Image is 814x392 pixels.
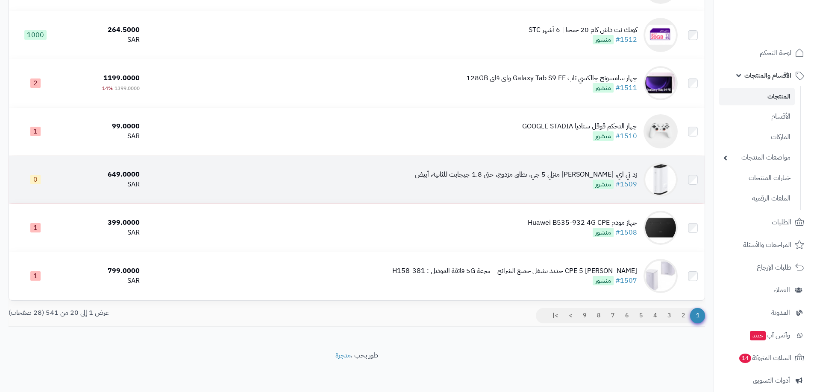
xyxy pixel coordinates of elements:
span: 1000 [24,30,47,40]
span: المراجعات والأسئلة [743,239,791,251]
a: المدونة [719,302,809,323]
div: 799.0000 [65,266,140,276]
span: 2 [30,78,41,88]
a: الطلبات [719,212,809,232]
span: منشور [593,131,614,141]
a: 9 [577,308,592,323]
div: 399.0000 [65,218,140,228]
div: [PERSON_NAME] CPE 5 جديد يشغل جميع الشرائح – سرعة 5G فائقة الموديل : H158-381 [392,266,637,276]
a: السلات المتروكة14 [719,348,809,368]
img: كويك نت داش كام 20 جيجا | 6 أشهر STC [644,18,678,52]
div: 264.5000 [65,25,140,35]
div: جهاز مودم Huawei B535-932 4G CPE [528,218,637,228]
img: جهاز مودم Huawei B535-932 4G CPE [644,211,678,245]
a: متجرة [335,350,351,360]
span: 14 [739,354,751,363]
div: كويك نت داش كام 20 جيجا | 6 أشهر STC [529,25,637,35]
a: 7 [605,308,620,323]
a: الماركات [719,128,795,146]
a: المنتجات [719,88,795,105]
span: 1199.0000 [103,73,140,83]
img: logo-2.png [756,21,806,39]
span: منشور [593,180,614,189]
span: منشور [593,83,614,93]
a: #1512 [615,35,637,45]
div: جهاز سامسونج جالكسي تاب Galaxy Tab S9 FE واي فاي 128GB [466,73,637,83]
div: زد تي اي، [PERSON_NAME] منزلي 5 جي، نطاق مزدوج، حتى 1.8 جيجابت للثانية، أبيض [415,170,637,180]
span: الطلبات [772,216,791,228]
img: راوتر هواوي CPE 5 جديد يشغل جميع الشرائح – سرعة 5G فائقة الموديل : H158-381 [644,259,678,293]
a: 2 [676,308,691,323]
a: خيارات المنتجات [719,169,795,187]
span: منشور [593,35,614,44]
div: عرض 1 إلى 20 من 541 (28 صفحات) [2,308,357,318]
a: العملاء [719,280,809,300]
div: SAR [65,228,140,238]
span: منشور [593,228,614,237]
a: #1507 [615,276,637,286]
span: الأقسام والمنتجات [744,70,791,81]
div: SAR [65,276,140,286]
a: 8 [591,308,606,323]
a: الأقسام [719,107,795,126]
span: المدونة [771,307,790,319]
img: جهاز سامسونج جالكسي تاب Galaxy Tab S9 FE واي فاي 128GB [644,66,678,100]
a: #1509 [615,179,637,189]
div: SAR [65,35,140,45]
a: مواصفات المنتجات [719,148,795,167]
span: 1 [30,223,41,232]
a: 3 [662,308,676,323]
a: 5 [634,308,648,323]
a: >| [547,308,564,323]
div: SAR [65,131,140,141]
span: 1 [30,271,41,281]
span: العملاء [773,284,790,296]
a: 4 [648,308,662,323]
div: جهاز التحكم قوقل ستاديا GOOGLE STADIA [522,122,637,131]
a: وآتس آبجديد [719,325,809,346]
span: السلات المتروكة [738,352,791,364]
div: SAR [65,180,140,189]
a: أدوات التسويق [719,370,809,391]
a: الملفات الرقمية [719,189,795,208]
div: 99.0000 [65,122,140,131]
img: جهاز التحكم قوقل ستاديا GOOGLE STADIA [644,114,678,148]
img: زد تي اي، راوتر منزلي 5 جي، نطاق مزدوج، حتى 1.8 جيجابت للثانية، أبيض [644,163,678,197]
span: 14% [102,84,113,92]
span: طلبات الإرجاع [757,261,791,273]
span: جديد [750,331,766,340]
span: أدوات التسويق [753,375,790,386]
a: > [563,308,578,323]
span: وآتس آب [749,329,790,341]
a: المراجعات والأسئلة [719,235,809,255]
span: 0 [30,175,41,184]
a: #1508 [615,227,637,238]
a: 6 [620,308,634,323]
a: لوحة التحكم [719,43,809,63]
span: 1399.0000 [115,84,140,92]
a: #1511 [615,83,637,93]
a: طلبات الإرجاع [719,257,809,278]
span: 1 [30,127,41,136]
a: #1510 [615,131,637,141]
span: لوحة التحكم [760,47,791,59]
div: 649.0000 [65,170,140,180]
span: منشور [593,276,614,285]
span: 1 [690,308,705,323]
